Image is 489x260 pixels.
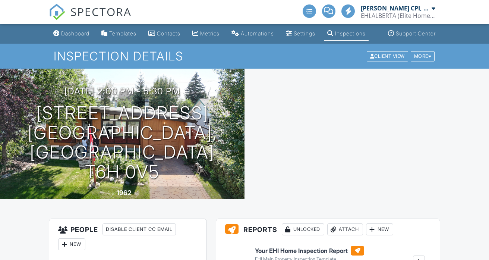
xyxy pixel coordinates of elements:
div: 1962 [117,189,131,197]
div: Templates [109,30,136,37]
div: [PERSON_NAME] CPI, CMI [361,4,430,12]
div: Contacts [157,30,180,37]
a: Support Center [385,27,439,41]
div: Automations [241,30,274,37]
div: Settings [294,30,315,37]
div: EHI.ALBERTA (Elite Home Inspections) [361,12,435,19]
a: Contacts [145,27,183,41]
a: Inspections [324,27,369,41]
a: Metrics [189,27,223,41]
div: Dashboard [61,30,89,37]
div: Support Center [396,30,436,37]
a: Automations (Basic) [228,27,277,41]
div: More [411,51,435,61]
span: Built [107,191,116,196]
h3: People [49,219,206,255]
span: SPECTORA [70,4,132,19]
h1: [STREET_ADDRESS] [GEOGRAPHIC_DATA], [GEOGRAPHIC_DATA] T6H 0V5 [12,103,233,182]
div: New [58,238,85,250]
div: Client View [367,51,408,61]
div: Inspections [335,30,366,37]
div: Disable Client CC Email [102,223,176,235]
div: Attach [327,223,363,235]
a: Templates [98,27,139,41]
a: Settings [283,27,318,41]
div: Metrics [200,30,220,37]
a: SPECTORA [49,10,132,26]
h3: [DATE] 2:00 pm - 5:30 pm [64,86,180,96]
div: Unlocked [282,223,324,235]
h6: Your EHI Home Inspection Report [255,246,364,256]
img: The Best Home Inspection Software - Spectora [49,4,65,20]
a: Dashboard [50,27,92,41]
a: Client View [366,53,410,59]
h1: Inspection Details [54,50,435,63]
h3: Reports [216,219,440,240]
div: New [366,223,393,235]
